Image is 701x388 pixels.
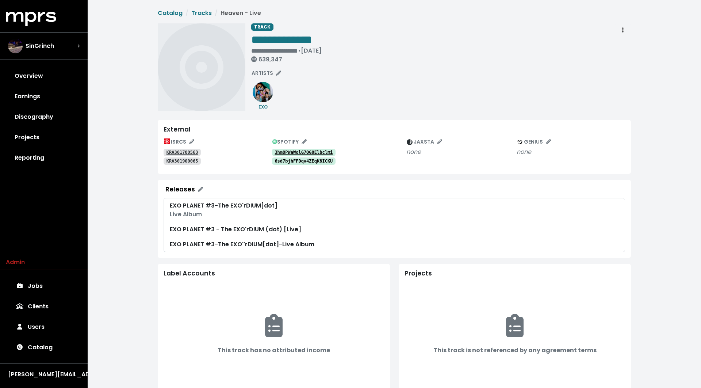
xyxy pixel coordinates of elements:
tt: 6sd7bjhFFDqv4ZEqK8ICKU [275,159,333,164]
a: Clients [6,296,82,317]
div: EXO PLANET #3 - The EXO'rDIUM (dot) [Live] [170,225,619,234]
a: Earnings [6,86,82,107]
span: ISRCS [164,138,194,145]
b: This track is not referenced by any agreement terms [433,346,597,354]
div: EXO PLANET #3-The EXO''rDIUM[dot]-Live Album [170,240,619,249]
span: JAXSTA [407,138,442,145]
div: [PERSON_NAME][EMAIL_ADDRESS][DOMAIN_NAME] [8,370,80,379]
span: Live Album [170,210,202,218]
a: Discography [6,107,82,127]
span: Edit value [251,34,312,46]
button: Edit ISRC mappings for this track [161,136,198,148]
a: Jobs [6,276,82,296]
a: Projects [6,127,82,148]
a: Catalog [6,337,82,358]
a: EXO PLANET #3 - The EXO'rDIUM (dot) [Live] [164,222,625,237]
img: The selected account / producer [8,39,23,53]
i: none [517,148,531,156]
div: External [164,126,625,133]
a: KRA301900065 [164,157,201,165]
button: [PERSON_NAME][EMAIL_ADDRESS][DOMAIN_NAME] [6,370,82,379]
b: This track has no attributed income [218,346,330,354]
span: ARTISTS [252,69,281,77]
button: Edit jaxsta track identifications [403,136,445,148]
img: Album art for this track, Heaven - Live [158,23,245,111]
div: Projects [405,270,625,277]
a: EXO PLANET #3-The EXO'rDIUM[dot]Live Album [164,198,625,222]
a: EXO PLANET #3-The EXO''rDIUM[dot]-Live Album [164,237,625,252]
img: The logo of the International Organization for Standardization [164,138,170,144]
button: Releases [161,183,208,197]
a: 6sd7bjhFFDqv4ZEqK8ICKU [272,157,336,165]
a: Users [6,317,82,337]
button: Edit spotify track identifications for this track [269,136,310,148]
tt: KRA301700563 [166,150,198,155]
a: Tracks [191,9,212,17]
tt: 3hmOPWaWolG7OG0Elbclmi [275,150,333,155]
a: KRA301700563 [164,149,201,156]
span: SPOTIFY [272,138,307,145]
a: mprs logo [6,14,56,23]
img: The genius.com logo [517,139,523,145]
button: Track actions [615,23,631,37]
div: EXO PLANET #3-The EXO'rDIUM[dot] [170,201,619,210]
a: Reporting [6,148,82,168]
img: 3e4c9221f0856a21a48dae0e540ca79e.1000x1000x1.jpg [253,82,273,102]
span: GENIUS [517,138,551,145]
img: The jaxsta.com logo [407,139,413,145]
span: Edit value [251,48,298,54]
div: 639,347 [251,56,322,63]
span: TRACK [251,23,273,31]
nav: breadcrumb [158,9,631,18]
div: Releases [165,186,195,193]
span: SinGrinch [26,42,54,50]
button: Edit artists [248,68,284,79]
tt: KRA301900065 [166,159,198,164]
div: Label Accounts [164,270,384,277]
small: EXO [258,104,268,110]
a: EXO [251,87,275,111]
li: Heaven - Live [212,9,261,18]
button: Edit genius track identifications [514,136,554,148]
a: 3hmOPWaWolG7OG0Elbclmi [272,149,336,156]
i: none [406,148,421,156]
a: Overview [6,66,82,86]
a: Catalog [158,9,183,17]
